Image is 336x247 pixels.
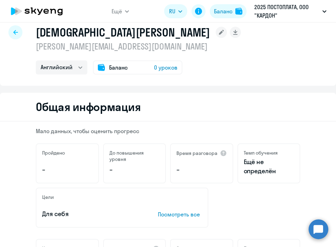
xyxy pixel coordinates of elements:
[109,165,160,174] p: –
[154,63,177,72] span: 0 уроков
[42,150,65,156] h5: Пройдено
[112,7,122,15] span: Ещё
[254,3,320,20] p: 2025 ПОСТОПЛАТА, ООО "КАРДОН"
[169,7,175,15] span: RU
[36,41,241,52] p: [PERSON_NAME][EMAIL_ADDRESS][DOMAIN_NAME]
[214,7,233,15] div: Баланс
[244,150,278,156] h5: Темп обучения
[244,157,294,176] span: Ещё не определён
[36,100,141,114] h2: Общая информация
[42,194,54,200] h5: Цели
[176,150,217,156] h5: Время разговора
[112,4,129,18] button: Ещё
[251,3,330,20] button: 2025 ПОСТОПЛАТА, ООО "КАРДОН"
[158,210,202,219] p: Посмотреть все
[210,4,247,18] button: Балансbalance
[42,209,136,219] p: Для себя
[235,8,242,15] img: balance
[42,165,93,174] p: –
[36,127,300,135] p: Мало данных, чтобы оценить прогресс
[109,150,160,162] h5: До повышения уровня
[109,63,128,72] span: Баланс
[176,165,227,174] p: –
[164,4,187,18] button: RU
[36,25,210,39] h1: [DEMOGRAPHIC_DATA][PERSON_NAME]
